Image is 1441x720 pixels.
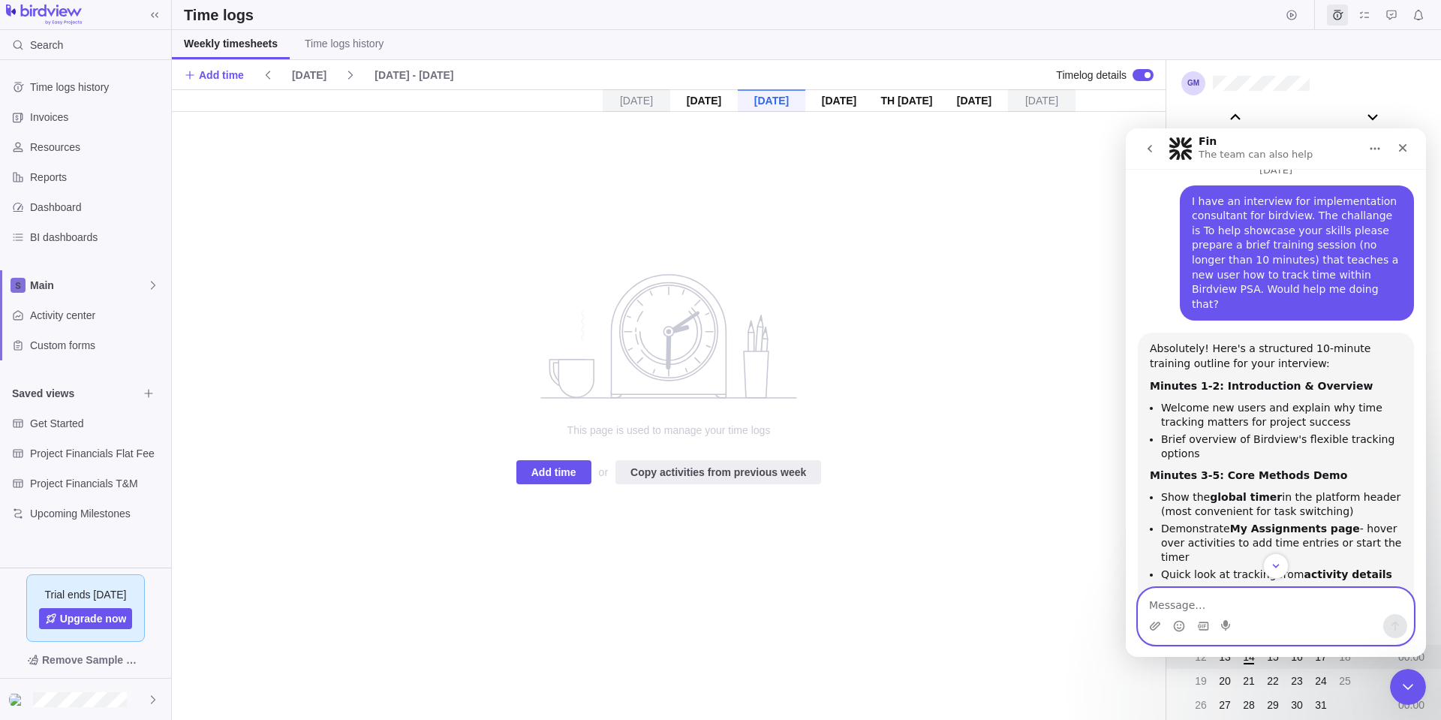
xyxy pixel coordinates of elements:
a: Notifications [1408,11,1429,23]
span: 25 [1339,673,1351,688]
div: Giovanni Marchesini [9,691,27,709]
span: Dashboard [30,200,165,215]
li: Demonstrate - hover over activities to add time entries or start the timer [35,393,276,435]
span: Time logs history [30,80,165,95]
h2: Time logs [184,5,254,26]
span: Start timer [1281,5,1302,26]
span: Add time [199,68,244,83]
div: [DATE] [670,89,738,112]
span: 18 [1339,649,1351,664]
span: 16 [1291,649,1303,664]
span: 21 [1243,673,1255,688]
span: Copy activities from previous week [615,460,821,484]
textarea: Message… [13,460,287,486]
span: BI dashboards [30,230,165,245]
span: 27 [1219,697,1231,712]
iframe: Intercom live chat [1126,128,1426,657]
span: Invoices [30,110,165,125]
span: Upcoming Milestones [30,506,165,521]
b: activity details pages [35,440,266,466]
span: Reports [30,170,165,185]
b: My Assignments page [104,394,234,406]
span: Approval requests [1381,5,1402,26]
li: Brief overview of Birdview's flexible tracking options [35,304,276,332]
span: Remove Sample Data [12,648,159,672]
span: Notifications [1408,5,1429,26]
button: Send a message… [257,486,281,510]
span: Weekly timesheets [184,36,278,51]
button: Emoji picker [47,492,59,504]
span: 23 [1291,673,1303,688]
span: Activity center [30,308,165,323]
div: [DATE] [738,89,805,112]
span: 26 [1195,697,1207,712]
span: 12 [1195,649,1207,664]
span: Time logs [1327,5,1348,26]
span: [DATE] [286,65,332,86]
span: Upgrade now [60,611,127,626]
iframe: Intercom live chat [1390,669,1426,705]
button: Upload attachment [23,492,35,504]
a: My assignments [1354,11,1375,23]
button: Scroll to bottom [137,425,163,450]
span: Browse views [138,383,159,404]
a: Time logs [1327,11,1348,23]
span: [DATE] [292,68,326,83]
button: Start recording [95,492,107,504]
span: 28 [1243,697,1255,712]
li: Welcome new users and explain why time tracking matters for project success [35,273,276,300]
span: 13 [1219,649,1231,664]
li: Quick look at tracking from [35,439,276,467]
span: Custom forms [30,338,165,353]
button: Gif picker [71,492,83,504]
span: 14 [1243,649,1255,664]
span: Add time [184,65,244,86]
a: Approval requests [1381,11,1402,23]
span: 24 [1315,673,1327,688]
span: Main [30,278,147,293]
span: Copy activities from previous week [630,463,806,481]
div: [DATE] [805,89,873,112]
span: 29 [1267,697,1279,712]
div: [DATE] [603,89,670,112]
span: This page is used to manage your time logs [519,423,819,438]
span: Project Financials T&M [30,476,165,491]
b: global timer [84,363,156,375]
span: My assignments [1354,5,1375,26]
span: 22 [1267,673,1279,688]
span: Search [30,38,63,53]
li: Show the in the platform header (most convenient for task switching) [35,362,276,390]
span: 30 [1291,697,1303,712]
span: Project Financials Flat Fee [30,446,165,461]
span: 20 [1219,673,1231,688]
span: 31 [1315,697,1327,712]
span: 15 [1267,649,1279,664]
span: 19 [1195,673,1207,688]
div: no data to show [516,112,822,720]
span: Resources [30,140,165,155]
span: Saved views [12,386,138,401]
a: Weekly timesheets [172,30,290,59]
span: Remove Sample Data [42,651,144,669]
a: Upgrade now [39,608,133,629]
div: [DATE] [1008,89,1075,112]
div: 00:00 [1394,646,1428,667]
div: [DATE] [940,89,1008,112]
span: 17 [1315,649,1327,664]
div: Absolutely! Here's a structured 10-minute training outline for your interview: [24,213,276,243]
a: Time logs history [293,30,396,59]
span: Time logs history [305,36,384,51]
span: Add time [516,460,591,484]
b: Minutes 3-5: Core Methods Demo [24,341,221,353]
span: Add time [531,463,576,481]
